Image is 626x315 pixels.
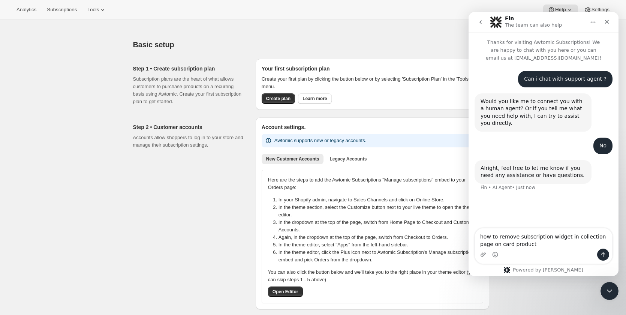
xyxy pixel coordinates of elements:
[268,268,477,283] p: You can also click the button below and we'll take you to the right place in your theme editor (y...
[601,282,619,300] iframe: Intercom live chat
[87,7,99,13] span: Tools
[329,156,367,162] span: Legacy Accounts
[262,93,295,104] button: Create plan
[133,75,244,105] p: Subscription plans are the heart of what allows customers to purchase products on a recurring bas...
[279,234,481,241] li: Again, in the dropdown at the top of the page, switch from Checkout to Orders.
[133,123,244,131] h2: Step 2 • Customer accounts
[543,4,578,15] button: Help
[262,75,483,90] p: Create your first plan by clicking the button below or by selecting 'Subscription Plan' in the 'T...
[279,241,481,249] li: In the theme editor, select "Apps" from the left-hand sidebar.
[279,219,481,234] li: In the dropdown at the top of the page, switch from Home Page to Checkout and Customer Accounts.
[279,204,481,219] li: In the theme section, select the Customize button next to your live theme to open the theme editor.
[262,65,483,72] h2: Your first subscription plan
[133,40,174,49] span: Basic setup
[133,134,244,149] p: Accounts allow shoppers to log in to your store and manage their subscription settings.
[266,96,291,102] span: Create plan
[325,154,371,164] button: Legacy Accounts
[279,249,481,264] li: In the theme editor, click the Plus icon next to Awtomic Subscription's Manage subscriptions embe...
[273,289,298,295] span: Open Editor
[580,4,614,15] button: Settings
[83,4,111,15] button: Tools
[268,176,477,191] p: Here are the steps to add the Awtomic Subscriptions "Manage subscriptions" embed to your Orders p...
[133,65,244,72] h2: Step 1 • Create subscription plan
[266,156,319,162] span: New Customer Accounts
[274,137,366,144] p: Awtomic supports new or legacy accounts.
[262,123,483,131] h2: Account settings.
[298,93,331,104] a: Learn more
[262,154,324,164] button: New Customer Accounts
[469,12,619,276] iframe: Intercom live chat
[42,4,81,15] button: Subscriptions
[47,7,77,13] span: Subscriptions
[279,196,481,204] li: In your Shopify admin, navigate to Sales Channels and click on Online Store.
[592,7,610,13] span: Settings
[555,7,566,13] span: Help
[12,4,41,15] button: Analytics
[268,286,303,297] button: Open Editor
[303,96,327,102] span: Learn more
[16,7,36,13] span: Analytics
